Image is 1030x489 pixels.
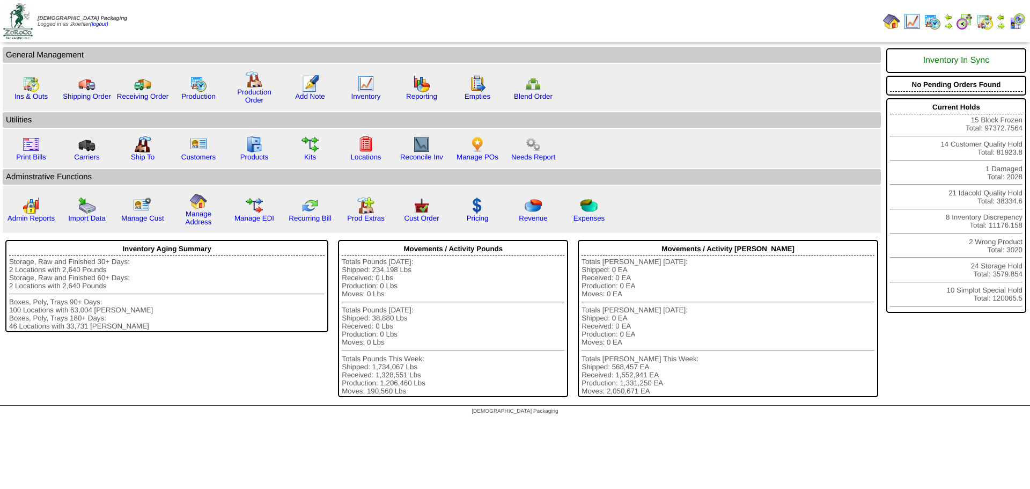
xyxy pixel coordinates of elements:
[519,214,547,222] a: Revenue
[469,75,486,92] img: workorder.gif
[890,50,1022,71] div: Inventory In Sync
[404,214,439,222] a: Cust Order
[465,92,490,100] a: Empties
[467,214,489,222] a: Pricing
[181,92,216,100] a: Production
[342,242,564,256] div: Movements / Activity Pounds
[511,153,555,161] a: Needs Report
[469,136,486,153] img: po.png
[186,210,212,226] a: Manage Address
[997,21,1005,30] img: arrowright.gif
[342,258,564,395] div: Totals Pounds [DATE]: Shipped: 234,198 Lbs Received: 0 Lbs Production: 0 Lbs Moves: 0 Lbs Totals ...
[134,136,151,153] img: factory2.gif
[400,153,443,161] a: Reconcile Inv
[301,136,319,153] img: workflow.gif
[304,153,316,161] a: Kits
[413,136,430,153] img: line_graph2.gif
[234,214,274,222] a: Manage EDI
[956,13,973,30] img: calendarblend.gif
[1009,13,1026,30] img: calendarcustomer.gif
[3,3,33,39] img: zoroco-logo-small.webp
[350,153,381,161] a: Locations
[240,153,269,161] a: Products
[78,197,95,214] img: import.gif
[890,78,1022,92] div: No Pending Orders Found
[944,13,953,21] img: arrowleft.gif
[190,193,207,210] img: home.gif
[14,92,48,100] a: Ins & Outs
[580,197,598,214] img: pie_chart2.png
[525,75,542,92] img: network.png
[347,214,385,222] a: Prod Extras
[117,92,168,100] a: Receiving Order
[890,100,1022,114] div: Current Holds
[413,75,430,92] img: graph.gif
[78,136,95,153] img: truck3.gif
[133,197,153,214] img: managecust.png
[924,13,941,30] img: calendarprod.gif
[289,214,331,222] a: Recurring Bill
[190,136,207,153] img: customers.gif
[246,197,263,214] img: edi.gif
[3,47,881,63] td: General Management
[357,136,374,153] img: locations.gif
[74,153,99,161] a: Carriers
[469,197,486,214] img: dollar.gif
[472,408,558,414] span: [DEMOGRAPHIC_DATA] Packaging
[134,75,151,92] img: truck2.gif
[582,242,874,256] div: Movements / Activity [PERSON_NAME]
[63,92,111,100] a: Shipping Order
[246,71,263,88] img: factory.gif
[406,92,437,100] a: Reporting
[295,92,325,100] a: Add Note
[525,197,542,214] img: pie_chart.png
[3,112,881,128] td: Utilities
[886,98,1026,313] div: 15 Block Frozen Total: 97372.7564 14 Customer Quality Hold Total: 81923.8 1 Damaged Total: 2028 2...
[944,21,953,30] img: arrowright.gif
[190,75,207,92] img: calendarprod.gif
[351,92,381,100] a: Inventory
[68,214,106,222] a: Import Data
[301,197,319,214] img: reconcile.gif
[9,258,325,330] div: Storage, Raw and Finished 30+ Days: 2 Locations with 2,640 Pounds Storage, Raw and Finished 60+ D...
[23,75,40,92] img: calendarinout.gif
[582,258,874,395] div: Totals [PERSON_NAME] [DATE]: Shipped: 0 EA Received: 0 EA Production: 0 EA Moves: 0 EA Totals [PE...
[883,13,900,30] img: home.gif
[23,197,40,214] img: graph2.png
[357,197,374,214] img: prodextras.gif
[9,242,325,256] div: Inventory Aging Summary
[38,16,127,27] span: Logged in as Jkoehler
[23,136,40,153] img: invoice2.gif
[301,75,319,92] img: orders.gif
[181,153,216,161] a: Customers
[16,153,46,161] a: Print Bills
[246,136,263,153] img: cabinet.gif
[997,13,1005,21] img: arrowleft.gif
[90,21,108,27] a: (logout)
[121,214,164,222] a: Manage Cust
[976,13,994,30] img: calendarinout.gif
[3,169,881,185] td: Adminstrative Functions
[131,153,154,161] a: Ship To
[357,75,374,92] img: line_graph.gif
[457,153,498,161] a: Manage POs
[573,214,605,222] a: Expenses
[525,136,542,153] img: workflow.png
[8,214,55,222] a: Admin Reports
[413,197,430,214] img: cust_order.png
[514,92,553,100] a: Blend Order
[903,13,921,30] img: line_graph.gif
[237,88,271,104] a: Production Order
[38,16,127,21] span: [DEMOGRAPHIC_DATA] Packaging
[78,75,95,92] img: truck.gif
